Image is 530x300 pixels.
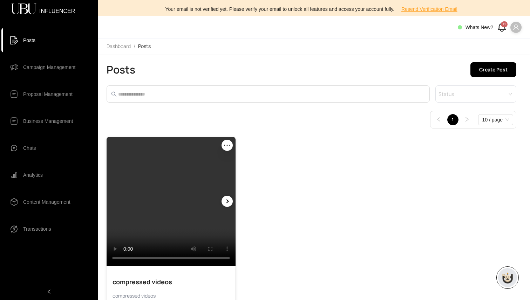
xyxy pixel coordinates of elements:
[23,87,73,101] span: Proposal Management
[478,114,513,125] div: Page Size
[479,66,508,74] span: Create Post
[461,114,473,125] button: right
[466,25,493,30] span: Whats New?
[513,24,519,30] span: user
[448,114,458,125] a: 1
[396,4,463,15] button: Resend Verification Email
[501,21,508,27] div: 11
[47,289,52,294] span: left
[113,292,230,299] p: compressed videos
[464,117,470,122] span: right
[23,33,35,47] span: Posts
[23,168,43,182] span: Analytics
[113,277,230,287] div: compressed videos
[23,60,75,74] span: Campaign Management
[134,43,135,50] li: /
[107,63,135,76] h2: Posts
[39,8,75,10] span: INFLUENCER
[436,117,442,122] span: left
[107,43,131,49] span: Dashboard
[138,43,151,49] span: Posts
[470,62,516,77] button: Create Post
[107,137,236,266] video: Your browser does not support the video tag.
[501,271,515,285] img: chatboticon-C4A3G2IU.png
[23,195,70,209] span: Content Management
[482,114,509,125] span: 10 / page
[23,114,73,128] span: Business Management
[433,114,444,125] li: Previous Page
[447,114,458,125] li: 1
[223,141,231,149] span: ellipsis
[111,91,117,97] span: search
[433,114,444,125] button: left
[401,5,457,13] span: Resend Verification Email
[23,222,51,236] span: Transactions
[461,114,473,125] li: Next Page
[102,4,526,15] div: Your email is not verified yet. Please verify your email to unlock all features and access your a...
[23,141,36,155] span: Chats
